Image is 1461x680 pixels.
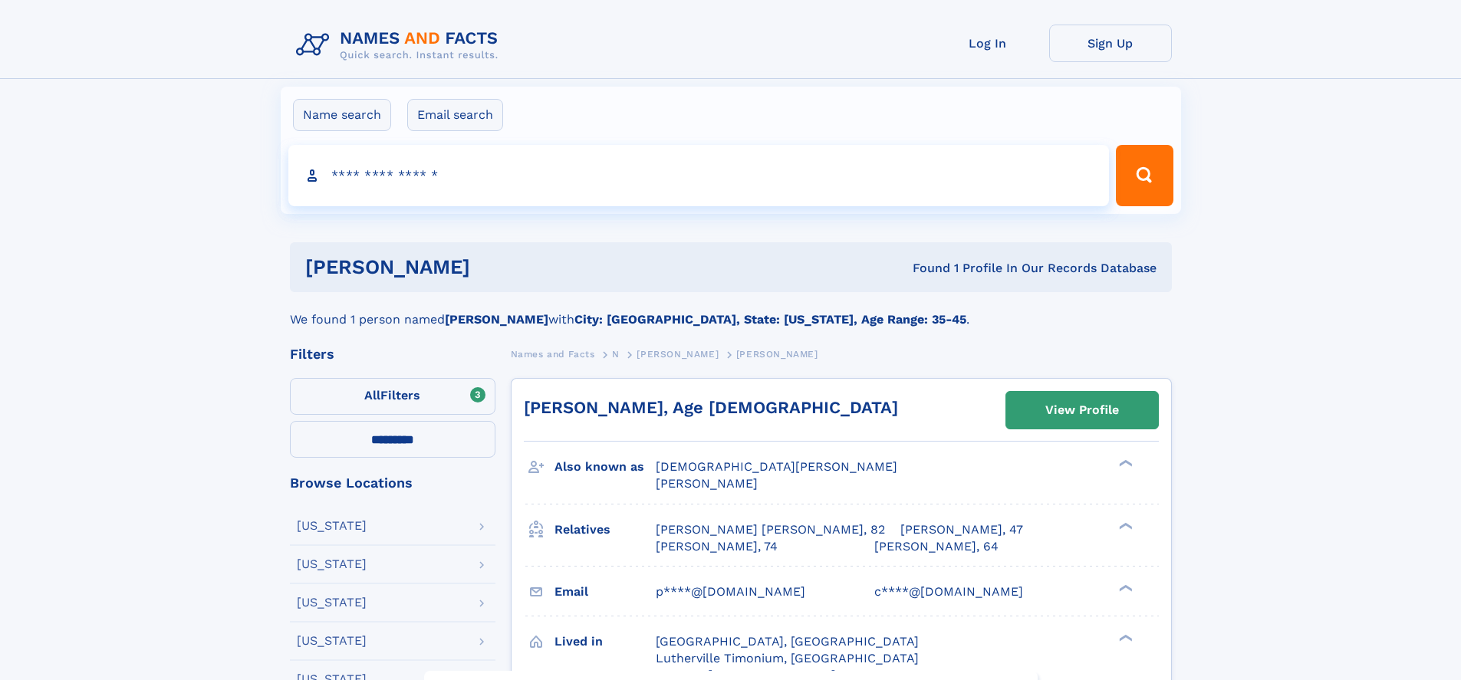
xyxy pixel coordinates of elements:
[554,517,656,543] h3: Relatives
[874,538,999,555] a: [PERSON_NAME], 64
[656,476,758,491] span: [PERSON_NAME]
[656,459,897,474] span: [DEMOGRAPHIC_DATA][PERSON_NAME]
[637,349,719,360] span: [PERSON_NAME]
[297,635,367,647] div: [US_STATE]
[1115,632,1134,642] div: ❯
[637,344,719,363] a: [PERSON_NAME]
[290,378,495,415] label: Filters
[612,349,620,360] span: N
[1049,25,1172,62] a: Sign Up
[407,99,503,131] label: Email search
[656,521,885,538] a: [PERSON_NAME] [PERSON_NAME], 82
[297,558,367,570] div: [US_STATE]
[554,579,656,605] h3: Email
[290,476,495,490] div: Browse Locations
[511,344,595,363] a: Names and Facts
[297,520,367,532] div: [US_STATE]
[1045,393,1119,428] div: View Profile
[445,312,548,327] b: [PERSON_NAME]
[297,596,367,609] div: [US_STATE]
[1115,583,1134,593] div: ❯
[290,347,495,361] div: Filters
[524,398,898,417] a: [PERSON_NAME], Age [DEMOGRAPHIC_DATA]
[554,454,656,480] h3: Also known as
[305,258,692,277] h1: [PERSON_NAME]
[691,260,1157,277] div: Found 1 Profile In Our Records Database
[1115,521,1134,531] div: ❯
[656,634,919,649] span: [GEOGRAPHIC_DATA], [GEOGRAPHIC_DATA]
[612,344,620,363] a: N
[574,312,966,327] b: City: [GEOGRAPHIC_DATA], State: [US_STATE], Age Range: 35-45
[1116,145,1173,206] button: Search Button
[293,99,391,131] label: Name search
[290,25,511,66] img: Logo Names and Facts
[288,145,1110,206] input: search input
[554,629,656,655] h3: Lived in
[290,292,1172,329] div: We found 1 person named with .
[926,25,1049,62] a: Log In
[656,538,778,555] a: [PERSON_NAME], 74
[736,349,818,360] span: [PERSON_NAME]
[656,651,919,665] span: Lutherville Timonium, [GEOGRAPHIC_DATA]
[900,521,1023,538] a: [PERSON_NAME], 47
[1006,392,1158,429] a: View Profile
[364,388,380,402] span: All
[1115,458,1134,468] div: ❯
